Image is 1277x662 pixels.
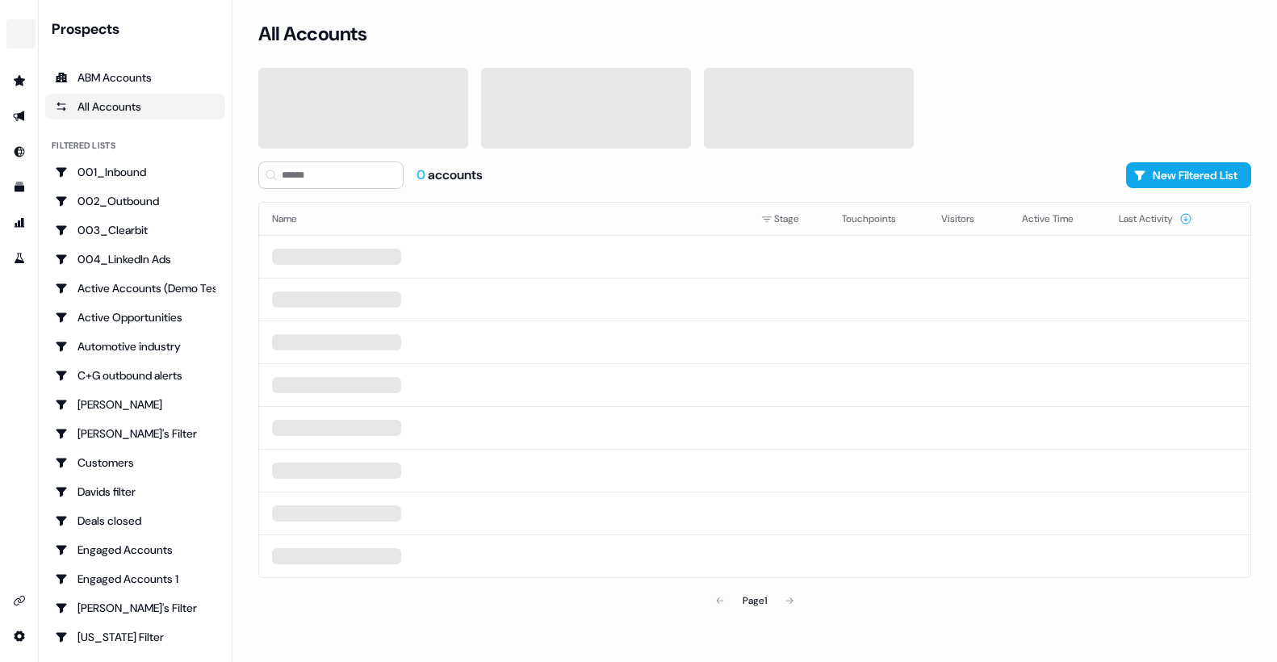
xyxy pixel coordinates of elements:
[55,629,216,645] div: [US_STATE] Filter
[45,246,225,272] a: Go to 004_LinkedIn Ads
[45,94,225,119] a: All accounts
[45,333,225,359] a: Go to Automotive industry
[417,166,483,184] div: accounts
[6,103,32,129] a: Go to outbound experience
[45,595,225,621] a: Go to Geneviève's Filter
[842,204,915,233] button: Touchpoints
[55,193,216,209] div: 002_Outbound
[45,508,225,534] a: Go to Deals closed
[417,166,428,183] span: 0
[55,425,216,442] div: [PERSON_NAME]'s Filter
[761,211,816,227] div: Stage
[45,624,225,650] a: Go to Georgia Filter
[45,362,225,388] a: Go to C+G outbound alerts
[52,139,115,153] div: Filtered lists
[6,139,32,165] a: Go to Inbound
[45,421,225,446] a: Go to Charlotte's Filter
[6,174,32,200] a: Go to templates
[45,217,225,243] a: Go to 003_Clearbit
[259,203,748,235] th: Name
[45,188,225,214] a: Go to 002_Outbound
[45,566,225,592] a: Go to Engaged Accounts 1
[45,479,225,505] a: Go to Davids filter
[55,571,216,587] div: Engaged Accounts 1
[55,222,216,238] div: 003_Clearbit
[6,588,32,614] a: Go to integrations
[55,513,216,529] div: Deals closed
[45,537,225,563] a: Go to Engaged Accounts
[55,455,216,471] div: Customers
[6,245,32,271] a: Go to experiments
[55,309,216,325] div: Active Opportunities
[55,542,216,558] div: Engaged Accounts
[45,304,225,330] a: Go to Active Opportunities
[55,251,216,267] div: 004_LinkedIn Ads
[1126,162,1251,188] button: New Filtered List
[55,484,216,500] div: Davids filter
[45,159,225,185] a: Go to 001_Inbound
[6,68,32,94] a: Go to prospects
[1022,204,1093,233] button: Active Time
[55,98,216,115] div: All Accounts
[55,338,216,354] div: Automotive industry
[1119,204,1192,233] button: Last Activity
[55,396,216,413] div: [PERSON_NAME]
[6,623,32,649] a: Go to integrations
[55,280,216,296] div: Active Accounts (Demo Test)
[45,275,225,301] a: Go to Active Accounts (Demo Test)
[55,69,216,86] div: ABM Accounts
[6,210,32,236] a: Go to attribution
[55,367,216,383] div: C+G outbound alerts
[941,204,994,233] button: Visitors
[52,19,225,39] div: Prospects
[55,600,216,616] div: [PERSON_NAME]'s Filter
[258,22,366,46] h3: All Accounts
[45,392,225,417] a: Go to Charlotte Stone
[45,450,225,476] a: Go to Customers
[743,593,767,609] div: Page 1
[55,164,216,180] div: 001_Inbound
[45,65,225,90] a: ABM Accounts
